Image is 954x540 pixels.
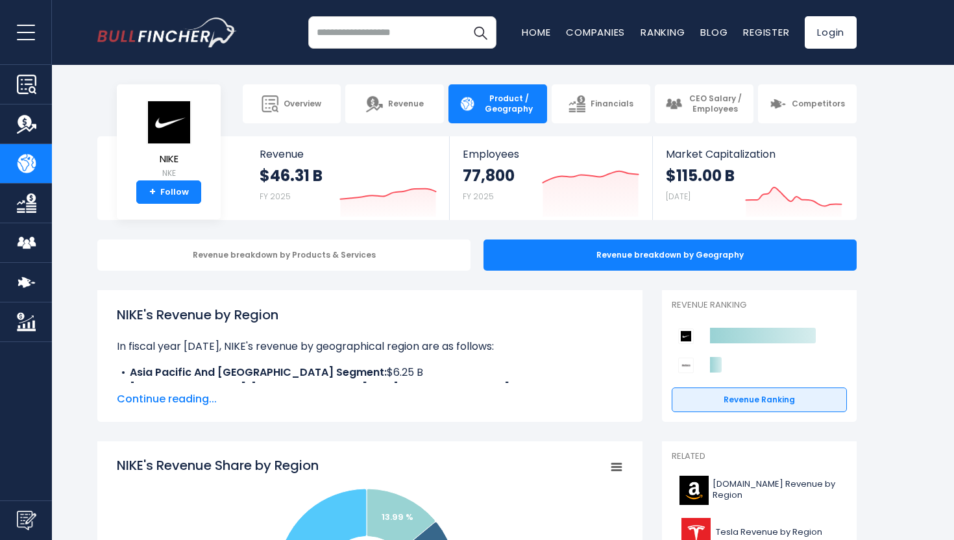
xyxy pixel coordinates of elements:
[260,191,291,202] small: FY 2025
[805,16,857,49] a: Login
[149,186,156,198] strong: +
[666,148,842,160] span: Market Capitalization
[97,18,237,47] a: Go to homepage
[345,84,444,123] a: Revenue
[130,365,387,380] b: Asia Pacific And [GEOGRAPHIC_DATA] Segment:
[700,25,728,39] a: Blog
[117,305,623,325] h1: NIKE's Revenue by Region
[522,25,550,39] a: Home
[672,387,847,412] a: Revenue Ranking
[672,451,847,462] p: Related
[117,380,623,396] li: $12.26 B
[481,93,537,114] span: Product / Geography
[666,191,691,202] small: [DATE]
[758,84,857,123] a: Competitors
[146,154,191,165] span: NIKE
[687,93,743,114] span: CEO Salary / Employees
[679,476,709,505] img: AMZN logo
[260,166,323,186] strong: $46.31 B
[388,99,424,109] span: Revenue
[678,328,694,344] img: NIKE competitors logo
[243,84,341,123] a: Overview
[641,25,685,39] a: Ranking
[591,99,633,109] span: Financials
[145,100,192,181] a: NIKE NKE
[146,167,191,179] small: NKE
[117,456,319,474] tspan: NIKE's Revenue Share by Region
[463,166,515,186] strong: 77,800
[450,136,652,220] a: Employees 77,800 FY 2025
[117,365,623,380] li: $6.25 B
[448,84,547,123] a: Product / Geography
[97,239,471,271] div: Revenue breakdown by Products & Services
[655,84,753,123] a: CEO Salary / Employees
[130,380,563,395] b: [GEOGRAPHIC_DATA], [GEOGRAPHIC_DATA] And [GEOGRAPHIC_DATA] Segment:
[483,239,857,271] div: Revenue breakdown by Geography
[743,25,789,39] a: Register
[666,166,735,186] strong: $115.00 B
[97,18,237,47] img: bullfincher logo
[678,358,694,373] img: Deckers Outdoor Corporation competitors logo
[566,25,625,39] a: Companies
[464,16,496,49] button: Search
[247,136,450,220] a: Revenue $46.31 B FY 2025
[713,479,839,501] span: [DOMAIN_NAME] Revenue by Region
[284,99,321,109] span: Overview
[117,391,623,407] span: Continue reading...
[792,99,845,109] span: Competitors
[716,527,822,538] span: Tesla Revenue by Region
[463,191,494,202] small: FY 2025
[552,84,650,123] a: Financials
[653,136,855,220] a: Market Capitalization $115.00 B [DATE]
[463,148,639,160] span: Employees
[672,300,847,311] p: Revenue Ranking
[382,511,413,523] text: 13.99 %
[260,148,437,160] span: Revenue
[136,180,201,204] a: +Follow
[117,339,623,354] p: In fiscal year [DATE], NIKE's revenue by geographical region are as follows:
[672,472,847,508] a: [DOMAIN_NAME] Revenue by Region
